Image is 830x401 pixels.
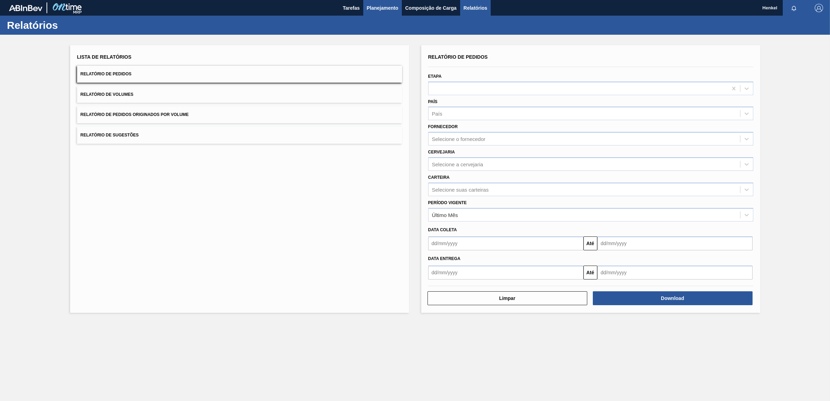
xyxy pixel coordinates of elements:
label: Cervejaria [428,150,455,154]
label: Carteira [428,175,450,180]
div: Selecione suas carteiras [432,186,489,192]
button: Relatório de Pedidos Originados por Volume [77,106,402,123]
label: Etapa [428,74,442,79]
div: País [432,111,442,117]
input: dd/mm/yyyy [597,236,753,250]
span: Relatório de Volumes [81,92,133,97]
button: Notificações [783,3,805,13]
button: Relatório de Sugestões [77,127,402,144]
button: Até [583,236,597,250]
div: Selecione a cervejaria [432,161,483,167]
label: País [428,99,438,104]
button: Limpar [428,291,587,305]
span: Data entrega [428,256,460,261]
span: Relatório de Pedidos Originados por Volume [81,112,189,117]
span: Relatório de Pedidos [81,72,132,76]
span: Relatório de Sugestões [81,133,139,137]
label: Período Vigente [428,200,467,205]
div: Último Mês [432,212,458,218]
span: Lista de Relatórios [77,54,132,60]
button: Relatório de Pedidos [77,66,402,83]
span: Planejamento [367,4,398,12]
button: Download [593,291,753,305]
span: Tarefas [343,4,360,12]
span: Relatórios [464,4,487,12]
button: Até [583,266,597,279]
span: Relatório de Pedidos [428,54,488,60]
label: Fornecedor [428,124,458,129]
img: Logout [815,4,823,12]
input: dd/mm/yyyy [428,236,583,250]
button: Relatório de Volumes [77,86,402,103]
h1: Relatórios [7,21,130,29]
img: TNhmsLtSVTkK8tSr43FrP2fwEKptu5GPRR3wAAAABJRU5ErkJggg== [9,5,42,11]
span: Composição de Carga [405,4,457,12]
div: Selecione o fornecedor [432,136,485,142]
input: dd/mm/yyyy [428,266,583,279]
span: Data coleta [428,227,457,232]
input: dd/mm/yyyy [597,266,753,279]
